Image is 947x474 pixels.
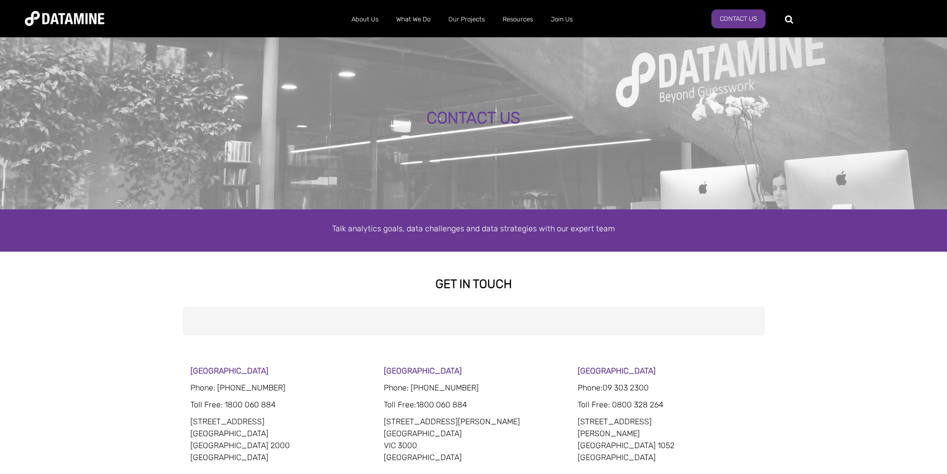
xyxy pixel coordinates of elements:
[578,366,656,376] strong: [GEOGRAPHIC_DATA]
[384,400,416,409] span: Toll Free:
[343,6,387,32] a: About Us
[494,6,542,32] a: Resources
[190,366,268,376] strong: [GEOGRAPHIC_DATA]
[384,416,563,464] p: [STREET_ADDRESS][PERSON_NAME] [GEOGRAPHIC_DATA] VIC 3000 [GEOGRAPHIC_DATA]
[578,416,757,464] p: [STREET_ADDRESS] [PERSON_NAME] [GEOGRAPHIC_DATA] 1052 [GEOGRAPHIC_DATA]
[190,383,285,392] span: Phone: [PHONE_NUMBER]
[435,277,512,291] strong: GET IN TOUCH
[603,383,649,392] span: 09 303 2300
[384,366,462,376] strong: [GEOGRAPHIC_DATA]
[439,6,494,32] a: Our Projects
[578,400,664,409] span: Toll Free: 0800 328 264
[384,383,479,392] span: Phone: [PHONE_NUMBER]
[190,399,370,411] p: : 1800 060 884
[25,11,104,26] img: Datamine
[711,9,766,28] a: Contact Us
[578,382,757,394] p: Phone:
[190,400,221,409] span: Toll Free
[387,6,439,32] a: What We Do
[384,399,563,411] p: 1800 060 884
[190,416,370,464] p: [STREET_ADDRESS] [GEOGRAPHIC_DATA] [GEOGRAPHIC_DATA] 2000 [GEOGRAPHIC_DATA]
[542,6,582,32] a: Join Us
[332,224,615,233] span: Talk analytics goals, data challenges and data strategies with our expert team
[107,109,840,127] div: CONTACT US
